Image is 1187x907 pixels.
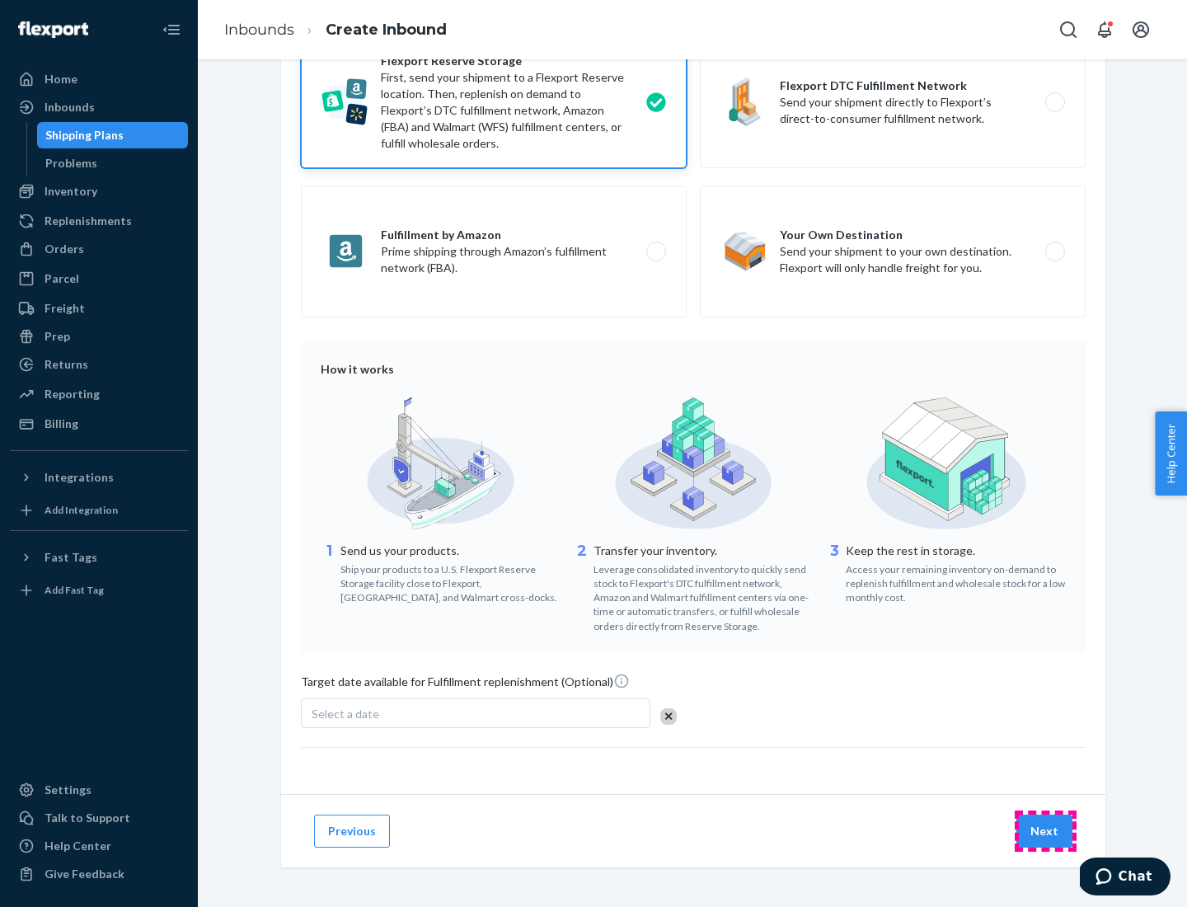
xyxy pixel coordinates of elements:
[155,13,188,46] button: Close Navigation
[1088,13,1121,46] button: Open notifications
[45,99,95,115] div: Inbounds
[10,544,188,571] button: Fast Tags
[846,559,1066,604] div: Access your remaining inventory on-demand to replenish fulfillment and wholesale stock for a low ...
[10,464,188,491] button: Integrations
[1052,13,1085,46] button: Open Search Box
[10,351,188,378] a: Returns
[45,782,91,798] div: Settings
[224,21,294,39] a: Inbounds
[10,861,188,887] button: Give Feedback
[45,810,130,826] div: Talk to Support
[45,328,70,345] div: Prep
[45,838,111,854] div: Help Center
[18,21,88,38] img: Flexport logo
[45,155,97,172] div: Problems
[45,183,97,200] div: Inventory
[340,559,561,604] div: Ship your products to a U.S. Flexport Reserve Storage facility close to Flexport, [GEOGRAPHIC_DAT...
[10,236,188,262] a: Orders
[321,361,1066,378] div: How it works
[10,323,188,350] a: Prep
[10,833,188,859] a: Help Center
[45,71,77,87] div: Home
[1016,815,1072,848] button: Next
[10,66,188,92] a: Home
[1124,13,1157,46] button: Open account menu
[10,266,188,292] a: Parcel
[826,541,842,604] div: 3
[574,541,590,633] div: 2
[1080,858,1171,899] iframe: Opens a widget where you can chat to one of our agents
[314,815,390,848] button: Previous
[10,94,188,120] a: Inbounds
[10,295,188,322] a: Freight
[45,866,124,882] div: Give Feedback
[593,559,814,633] div: Leverage consolidated inventory to quickly send stock to Flexport's DTC fulfillment network, Amaz...
[45,213,132,229] div: Replenishments
[37,122,189,148] a: Shipping Plans
[45,469,114,486] div: Integrations
[340,543,561,559] p: Send us your products.
[10,805,188,831] button: Talk to Support
[593,543,814,559] p: Transfer your inventory.
[10,381,188,407] a: Reporting
[45,127,124,143] div: Shipping Plans
[45,241,84,257] div: Orders
[321,541,337,604] div: 1
[10,777,188,803] a: Settings
[45,356,88,373] div: Returns
[37,150,189,176] a: Problems
[1155,411,1187,496] button: Help Center
[326,21,447,39] a: Create Inbound
[45,503,118,517] div: Add Integration
[301,673,630,697] span: Target date available for Fulfillment replenishment (Optional)
[45,583,104,597] div: Add Fast Tag
[10,577,188,604] a: Add Fast Tag
[45,270,79,287] div: Parcel
[10,178,188,204] a: Inventory
[211,6,460,54] ol: breadcrumbs
[10,497,188,524] a: Add Integration
[45,386,100,402] div: Reporting
[45,549,97,566] div: Fast Tags
[45,300,85,317] div: Freight
[846,543,1066,559] p: Keep the rest in storage.
[312,707,379,721] span: Select a date
[45,416,78,432] div: Billing
[10,208,188,234] a: Replenishments
[10,411,188,437] a: Billing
